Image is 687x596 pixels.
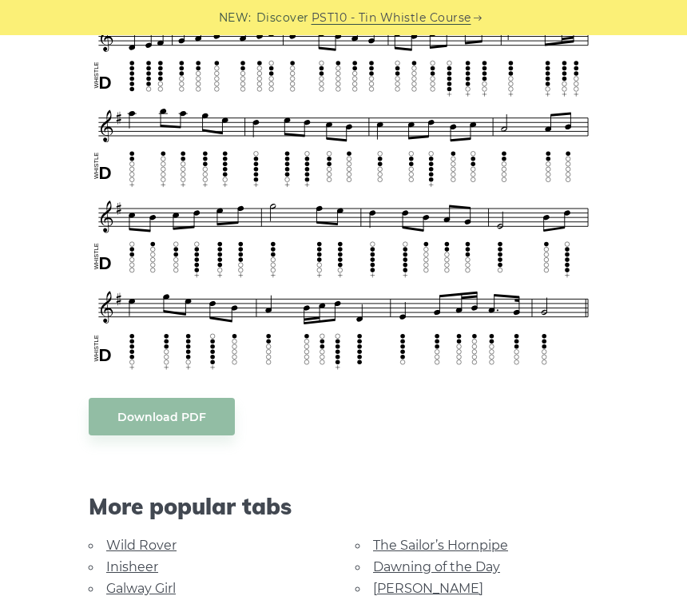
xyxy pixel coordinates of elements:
[373,538,508,553] a: The Sailor’s Hornpipe
[106,559,158,574] a: Inisheer
[89,493,598,520] span: More popular tabs
[89,398,235,435] a: Download PDF
[256,9,309,27] span: Discover
[219,9,252,27] span: NEW:
[106,581,176,596] a: Galway Girl
[312,9,471,27] a: PST10 - Tin Whistle Course
[373,581,483,596] a: [PERSON_NAME]
[373,559,500,574] a: Dawning of the Day
[106,538,177,553] a: Wild Rover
